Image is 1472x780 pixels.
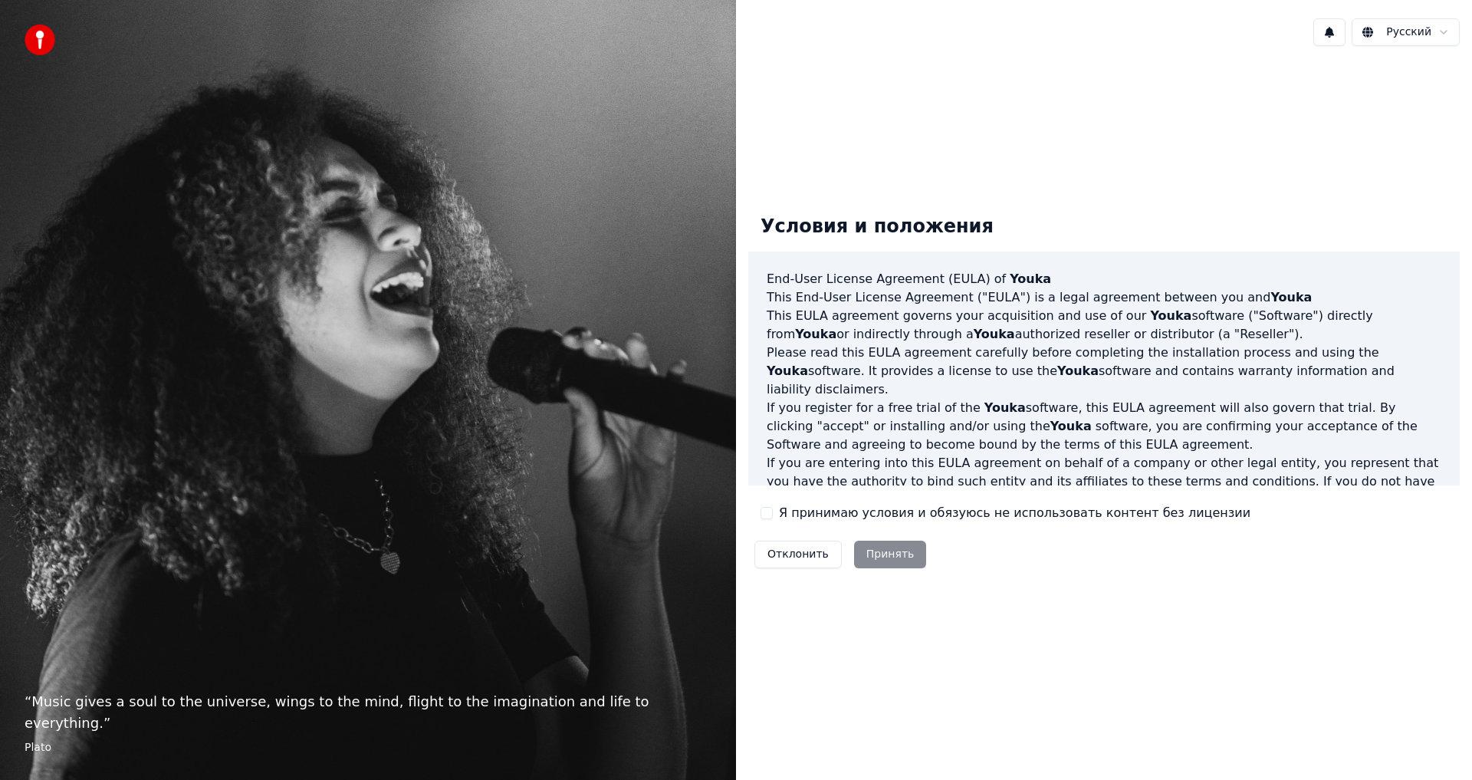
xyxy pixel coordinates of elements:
[1010,272,1051,286] span: Youka
[748,202,1006,252] div: Условия и положения
[25,691,711,734] p: “ Music gives a soul to the universe, wings to the mind, flight to the imagination and life to ev...
[779,504,1250,522] label: Я принимаю условия и обязуюсь не использовать контент без лицензии
[25,740,711,755] footer: Plato
[1150,308,1191,323] span: Youka
[1270,290,1312,304] span: Youka
[767,288,1441,307] p: This End-User License Agreement ("EULA") is a legal agreement between you and
[1050,419,1092,433] span: Youka
[795,327,836,341] span: Youka
[1057,364,1099,378] span: Youka
[25,25,55,55] img: youka
[767,270,1441,288] h3: End-User License Agreement (EULA) of
[767,454,1441,528] p: If you are entering into this EULA agreement on behalf of a company or other legal entity, you re...
[767,344,1441,399] p: Please read this EULA agreement carefully before completing the installation process and using th...
[767,307,1441,344] p: This EULA agreement governs your acquisition and use of our software ("Software") directly from o...
[754,541,842,568] button: Отклонить
[984,400,1026,415] span: Youka
[974,327,1015,341] span: Youka
[767,364,808,378] span: Youka
[767,399,1441,454] p: If you register for a free trial of the software, this EULA agreement will also govern that trial...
